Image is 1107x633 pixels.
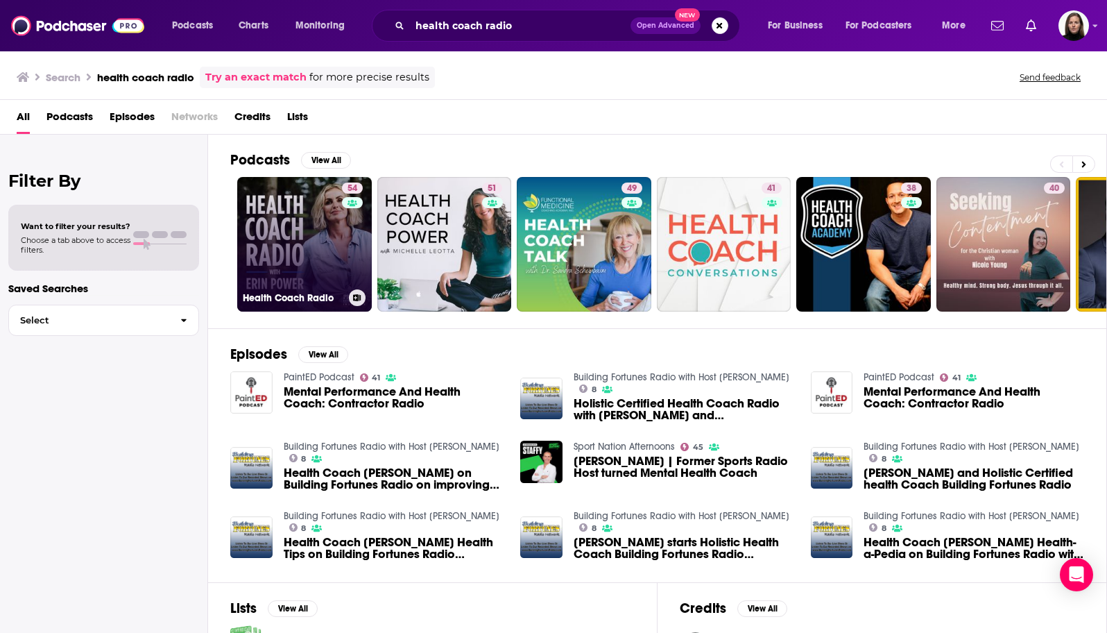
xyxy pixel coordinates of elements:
[675,8,700,22] span: New
[864,441,1079,453] a: Building Fortunes Radio with Host Peter Mingils
[680,600,726,617] h2: Credits
[767,182,776,196] span: 41
[574,398,794,421] span: Holistic Certified Health Coach Radio with [PERSON_NAME] and [PERSON_NAME]
[286,15,363,37] button: open menu
[230,15,277,37] a: Charts
[940,373,961,382] a: 41
[882,456,886,462] span: 8
[907,182,916,196] span: 38
[284,467,504,491] span: Health Coach [PERSON_NAME] on Building Fortunes Radio on improving health [PERSON_NAME]
[284,537,504,560] a: Health Coach JoDee Baer Health Tips on Building Fortunes Radio Peter Mingils
[693,444,703,450] span: 45
[488,182,497,196] span: 51
[46,105,93,134] a: Podcasts
[347,182,357,196] span: 54
[230,151,290,169] h2: Podcasts
[768,16,823,35] span: For Business
[46,71,80,84] h3: Search
[1044,183,1065,194] a: 40
[377,177,512,312] a: 51
[1049,182,1059,196] span: 40
[239,16,268,35] span: Charts
[295,16,345,35] span: Monitoring
[680,600,787,617] a: CreditsView All
[579,523,597,532] a: 8
[517,177,651,312] a: 49
[1058,10,1089,41] button: Show profile menu
[574,455,794,479] span: [PERSON_NAME] | Former Sports Radio Host turned Mental Health Coach
[1020,14,1042,37] a: Show notifications dropdown
[268,600,318,617] button: View All
[864,537,1084,560] a: Health Coach JoDee Health-a-Pedia on Building Fortunes Radio with Peter Mingils
[289,454,307,462] a: 8
[864,371,934,383] a: PaintED Podcast
[230,346,287,363] h2: Episodes
[592,525,597,532] span: 8
[864,510,1079,522] a: Building Fortunes Radio with Host Peter Mingils
[234,105,271,134] a: Credits
[301,152,351,169] button: View All
[579,385,597,393] a: 8
[811,516,853,559] img: Health Coach JoDee Health-a-Pedia on Building Fortunes Radio with Peter Mingils
[574,441,675,453] a: Sport Nation Afternoons
[11,12,144,39] img: Podchaser - Follow, Share and Rate Podcasts
[864,386,1084,410] a: Mental Performance And Health Coach: Contractor Radio
[811,371,853,414] a: Mental Performance And Health Coach: Contractor Radio
[237,177,372,312] a: 54Health Coach Radio
[8,282,199,295] p: Saved Searches
[230,346,348,363] a: EpisodesView All
[9,316,169,325] span: Select
[574,455,794,479] a: KENT JOHNS | Former Sports Radio Host turned Mental Health Coach
[574,537,794,560] span: [PERSON_NAME] starts Holistic Health Coach Building Fortunes Radio [PERSON_NAME]
[205,69,307,85] a: Try an exact match
[97,71,194,84] h3: health coach radio
[385,10,753,42] div: Search podcasts, credits, & more...
[17,105,30,134] a: All
[846,16,912,35] span: For Podcasters
[592,387,597,393] span: 8
[932,15,983,37] button: open menu
[309,69,429,85] span: for more precise results
[230,516,273,559] img: Health Coach JoDee Baer Health Tips on Building Fortunes Radio Peter Mingils
[284,386,504,410] a: Mental Performance And Health Coach: Contractor Radio
[360,373,381,382] a: 41
[942,16,966,35] span: More
[901,183,922,194] a: 38
[836,15,932,37] button: open menu
[21,235,130,255] span: Choose a tab above to access filters.
[657,177,791,312] a: 41
[520,378,563,420] img: Holistic Certified Health Coach Radio with Peter Mingils and Sandra Smith
[284,537,504,560] span: Health Coach [PERSON_NAME] Health Tips on Building Fortunes Radio [PERSON_NAME]
[230,447,273,489] img: Health Coach Jodee on Building Fortunes Radio on improving health Peter Mingils
[574,398,794,421] a: Holistic Certified Health Coach Radio with Peter Mingils and Sandra Smith
[230,151,351,169] a: PodcastsView All
[284,467,504,491] a: Health Coach Jodee on Building Fortunes Radio on improving health Peter Mingils
[1015,71,1085,83] button: Send feedback
[811,447,853,489] img: Peter Mingils and Holistic Certified health Coach Building Fortunes Radio
[574,371,789,383] a: Building Fortunes Radio with Host Peter Mingils
[952,375,961,381] span: 41
[520,516,563,559] img: Sandra Smith starts Holistic Health Coach Building Fortunes Radio Peter Mingils
[8,305,199,336] button: Select
[520,441,563,483] img: KENT JOHNS | Former Sports Radio Host turned Mental Health Coach
[287,105,308,134] a: Lists
[230,600,257,617] h2: Lists
[410,15,630,37] input: Search podcasts, credits, & more...
[869,454,886,462] a: 8
[1060,558,1093,591] div: Open Intercom Messenger
[301,456,306,462] span: 8
[986,14,1009,37] a: Show notifications dropdown
[864,537,1084,560] span: Health Coach [PERSON_NAME] Health-a-Pedia on Building Fortunes Radio with [PERSON_NAME]
[230,371,273,414] img: Mental Performance And Health Coach: Contractor Radio
[574,510,789,522] a: Building Fortunes Radio with Host Peter Mingils
[171,105,218,134] span: Networks
[680,443,703,451] a: 45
